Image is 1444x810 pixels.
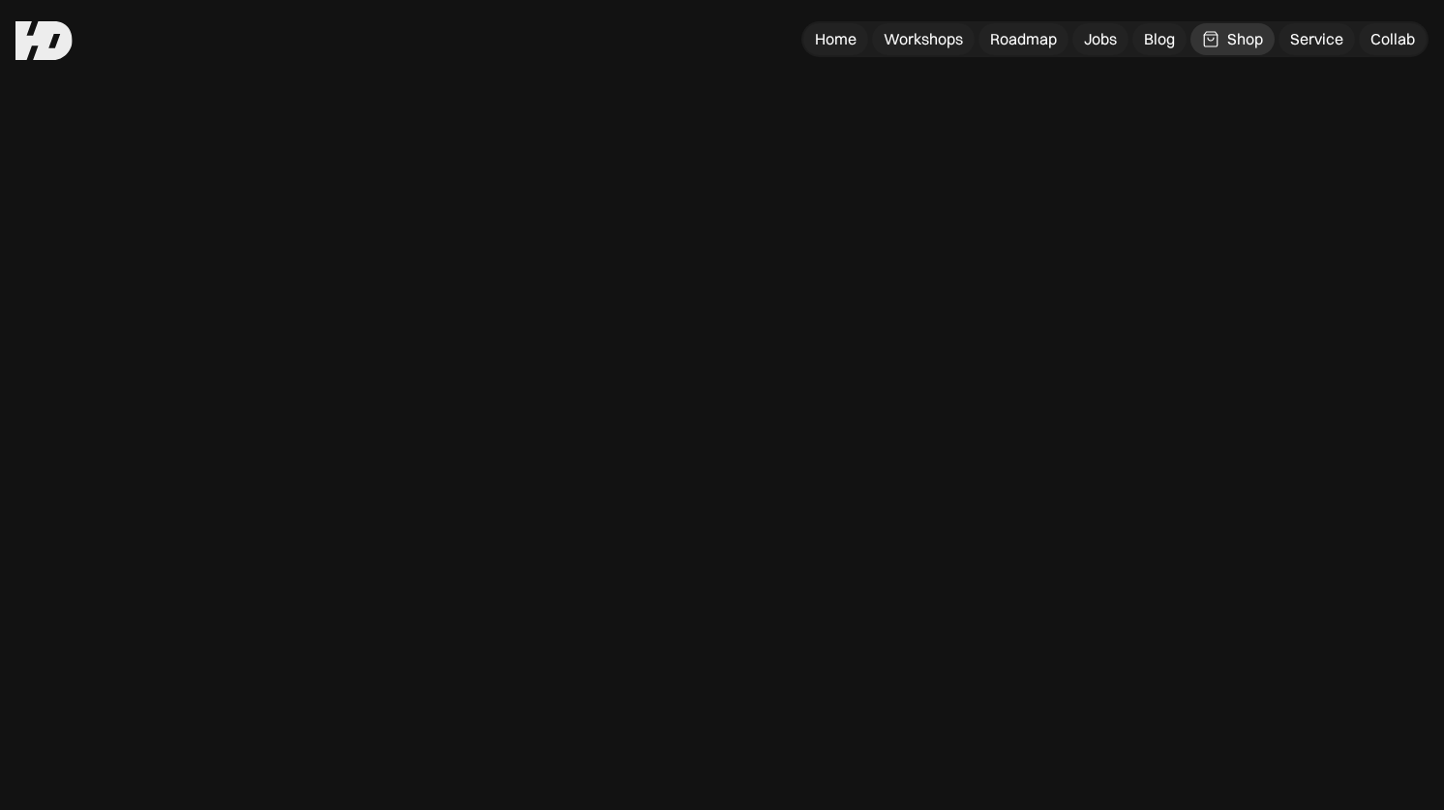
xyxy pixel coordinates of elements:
[815,29,857,49] div: Home
[803,23,868,55] a: Home
[1279,23,1355,55] a: Service
[1144,29,1175,49] div: Blog
[1072,23,1128,55] a: Jobs
[1370,29,1415,49] div: Collab
[884,29,963,49] div: Workshops
[1290,29,1343,49] div: Service
[1190,23,1275,55] a: Shop
[1359,23,1427,55] a: Collab
[1084,29,1117,49] div: Jobs
[1132,23,1187,55] a: Blog
[978,23,1068,55] a: Roadmap
[872,23,975,55] a: Workshops
[990,29,1057,49] div: Roadmap
[1227,29,1263,49] div: Shop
